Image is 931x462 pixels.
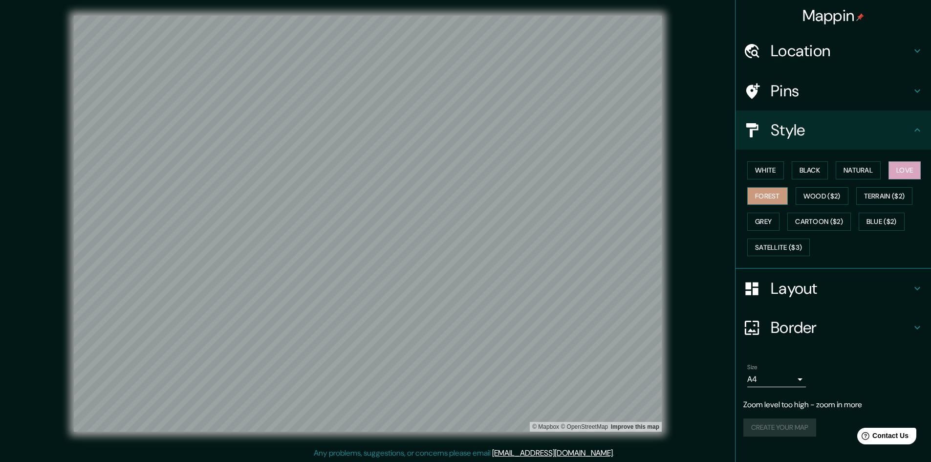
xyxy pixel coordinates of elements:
h4: Location [771,41,911,61]
p: Zoom level too high - zoom in more [743,399,923,411]
button: Cartoon ($2) [787,213,851,231]
iframe: Help widget launcher [844,424,920,451]
div: Pins [736,71,931,110]
button: White [747,161,784,179]
a: Map feedback [611,423,659,430]
img: pin-icon.png [856,13,864,21]
button: Satellite ($3) [747,239,810,257]
canvas: Map [74,16,662,432]
h4: Style [771,120,911,140]
h4: Pins [771,81,911,101]
button: Wood ($2) [796,187,848,205]
div: . [616,447,618,459]
div: . [614,447,616,459]
button: Black [792,161,828,179]
div: Style [736,110,931,150]
button: Love [888,161,921,179]
div: Location [736,31,931,70]
h4: Border [771,318,911,337]
label: Size [747,363,758,372]
div: Border [736,308,931,347]
button: Blue ($2) [859,213,905,231]
button: Terrain ($2) [856,187,913,205]
button: Forest [747,187,788,205]
p: Any problems, suggestions, or concerns please email . [314,447,614,459]
div: Layout [736,269,931,308]
a: Mapbox [532,423,559,430]
div: A4 [747,372,806,387]
button: Natural [836,161,881,179]
button: Grey [747,213,779,231]
a: OpenStreetMap [561,423,608,430]
h4: Mappin [802,6,865,25]
h4: Layout [771,279,911,298]
a: [EMAIL_ADDRESS][DOMAIN_NAME] [492,448,613,458]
